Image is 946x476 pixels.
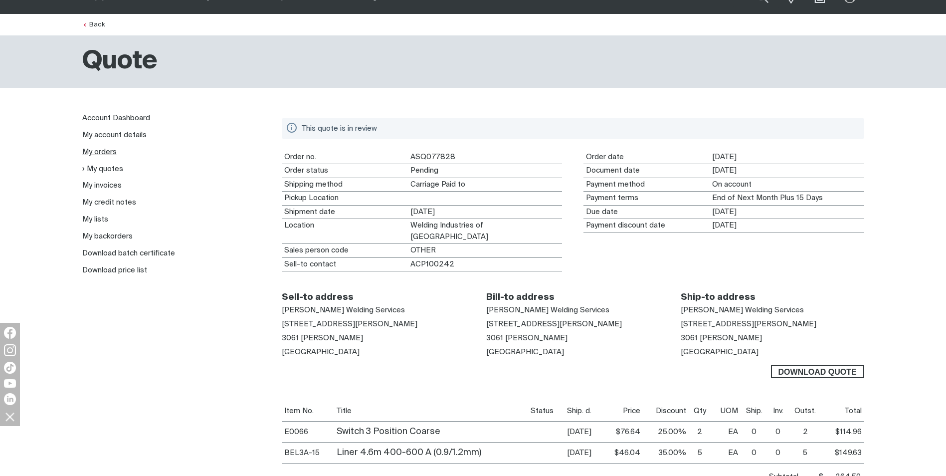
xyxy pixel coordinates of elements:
[82,148,117,156] a: My orders
[408,258,562,271] dd: ACP100242
[82,233,133,240] a: My backorders
[643,401,689,422] th: Discount
[528,401,565,422] th: Status
[486,303,659,359] div: [STREET_ADDRESS][PERSON_NAME] 3061 [PERSON_NAME] [GEOGRAPHIC_DATA]
[282,151,408,164] dt: Order no.
[788,422,823,443] td: 2
[82,131,147,139] a: My account details
[1,408,18,425] img: hide socials
[282,164,408,178] dt: Order status
[337,448,481,457] a: Liner 4.6m 400-600 A (0.9/1.2mm)
[710,164,864,178] dd: [DATE]
[282,192,408,205] dt: Pickup Location
[4,327,16,339] img: Facebook
[82,21,105,28] a: Back
[689,422,711,443] td: 2
[681,292,864,303] h2: Ship-to address
[282,443,864,464] tbody: Liner 4.6m 400-600 A (0.9/1.2mm)
[694,407,706,415] span: Quantity
[282,422,864,443] tbody: Switch 3 Position Coarse
[82,249,175,257] a: Download batch certificate
[4,362,16,374] img: TikTok
[408,164,562,178] dd: Pending
[741,443,768,464] td: 0
[82,45,158,78] h1: Quote
[282,178,408,192] dt: Shipping method
[337,427,440,436] a: Switch 3 Position Coarse
[711,443,740,464] td: EA
[835,449,862,457] span: $149.63
[282,401,334,422] th: Item No.
[82,110,266,279] nav: My account
[82,266,147,274] a: Download price list
[710,219,864,233] dd: [DATE]
[4,344,16,356] img: Instagram
[773,407,783,415] span: Quantity invoiced
[614,449,640,457] span: $46.04
[771,365,864,378] a: Download Quote
[689,443,711,464] td: 5
[408,151,562,164] dd: ASQ077828
[282,292,465,303] h2: Sell-to address
[4,379,16,388] img: YouTube
[583,206,710,219] dt: Due date
[710,206,864,219] dd: [DATE]
[768,443,788,464] td: 0
[583,192,710,205] dt: Payment terms
[710,151,864,164] dd: [DATE]
[408,244,562,257] dd: OTHER
[710,192,864,205] dd: End of Next Month Plus 15 Days
[788,443,823,464] td: 5
[583,219,710,233] dt: Payment discount date
[768,422,788,443] td: 0
[82,182,122,189] a: My invoices
[284,428,308,436] a: E0066
[4,393,16,405] img: LinkedIn
[710,178,864,192] dd: On account
[82,114,150,122] a: Account Dashboard
[643,422,689,443] td: 25.00%
[567,407,591,415] span: Shipment date
[681,306,804,314] span: [PERSON_NAME] Welding Services
[486,292,659,303] h2: Bill-to address
[794,407,816,415] span: Qty Outstanding
[282,306,405,314] span: [PERSON_NAME] Welding Services
[284,449,320,457] a: BEL3A-15
[565,422,603,443] td: [DATE]
[82,216,108,223] a: My lists
[282,244,408,257] dt: Sales person code
[408,219,562,243] dd: Welding Industries of [GEOGRAPHIC_DATA]
[282,258,408,271] dt: Sell-to contact
[486,306,609,314] span: [PERSON_NAME] Welding Services
[643,443,689,464] td: 35.00%
[681,303,864,359] div: [STREET_ADDRESS][PERSON_NAME] 3061 [PERSON_NAME] [GEOGRAPHIC_DATA]
[721,407,738,415] span: Unit of measure
[583,178,710,192] dt: Payment method
[616,428,640,436] span: $76.64
[334,401,528,422] th: Title
[583,164,710,178] dt: Document date
[822,401,864,422] th: Total
[302,122,852,135] div: This quote is in review
[583,151,710,164] dt: Order date
[746,407,762,415] span: Quantity shipped
[408,178,562,192] dd: Carriage Paid to
[602,401,642,422] th: Price
[711,422,740,443] td: EA
[282,219,408,243] dt: Location
[82,165,123,173] a: My quotes
[408,206,562,219] dd: [DATE]
[835,428,862,436] span: $114.96
[282,303,465,359] div: [STREET_ADDRESS][PERSON_NAME] 3061 [PERSON_NAME] [GEOGRAPHIC_DATA]
[282,206,408,219] dt: Shipment date
[772,365,863,378] span: Download Quote
[741,422,768,443] td: 0
[565,443,603,464] td: [DATE]
[82,199,136,206] a: My credit notes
